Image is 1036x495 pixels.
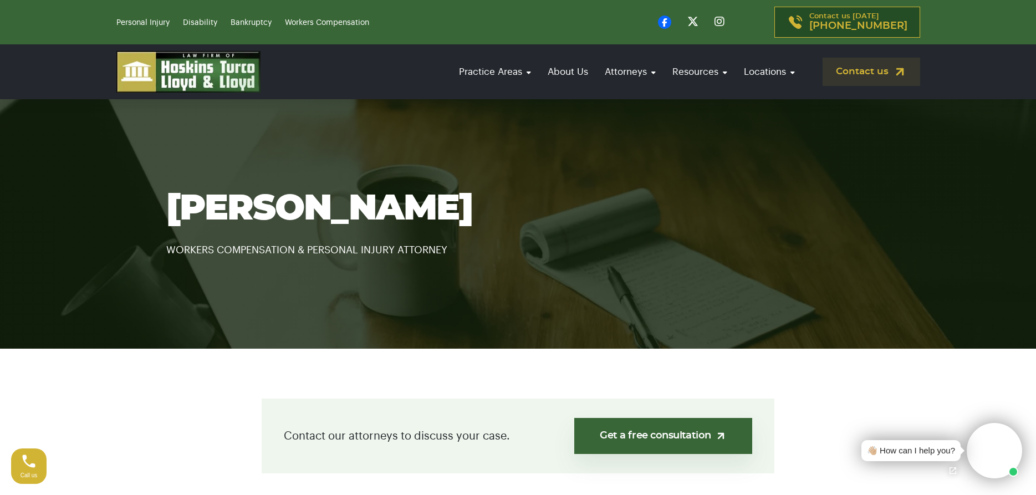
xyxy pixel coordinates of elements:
a: Attorneys [599,56,661,88]
a: Open chat [941,459,964,482]
a: About Us [542,56,594,88]
a: Contact us [823,58,920,86]
img: arrow-up-right-light.svg [715,430,727,442]
span: [PHONE_NUMBER] [809,21,907,32]
a: Workers Compensation [285,19,369,27]
div: Contact our attorneys to discuss your case. [262,399,774,473]
a: Personal Injury [116,19,170,27]
h1: [PERSON_NAME] [166,190,870,228]
div: 👋🏼 How can I help you? [867,445,955,457]
a: Get a free consultation [574,418,752,454]
p: WORKERS COMPENSATION & PERSONAL INJURY ATTORNEY [166,228,870,258]
a: Locations [738,56,800,88]
a: Practice Areas [453,56,537,88]
a: Contact us [DATE][PHONE_NUMBER] [774,7,920,38]
a: Resources [667,56,733,88]
a: Disability [183,19,217,27]
p: Contact us [DATE] [809,13,907,32]
a: Bankruptcy [231,19,272,27]
span: Call us [21,472,38,478]
img: logo [116,51,261,93]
